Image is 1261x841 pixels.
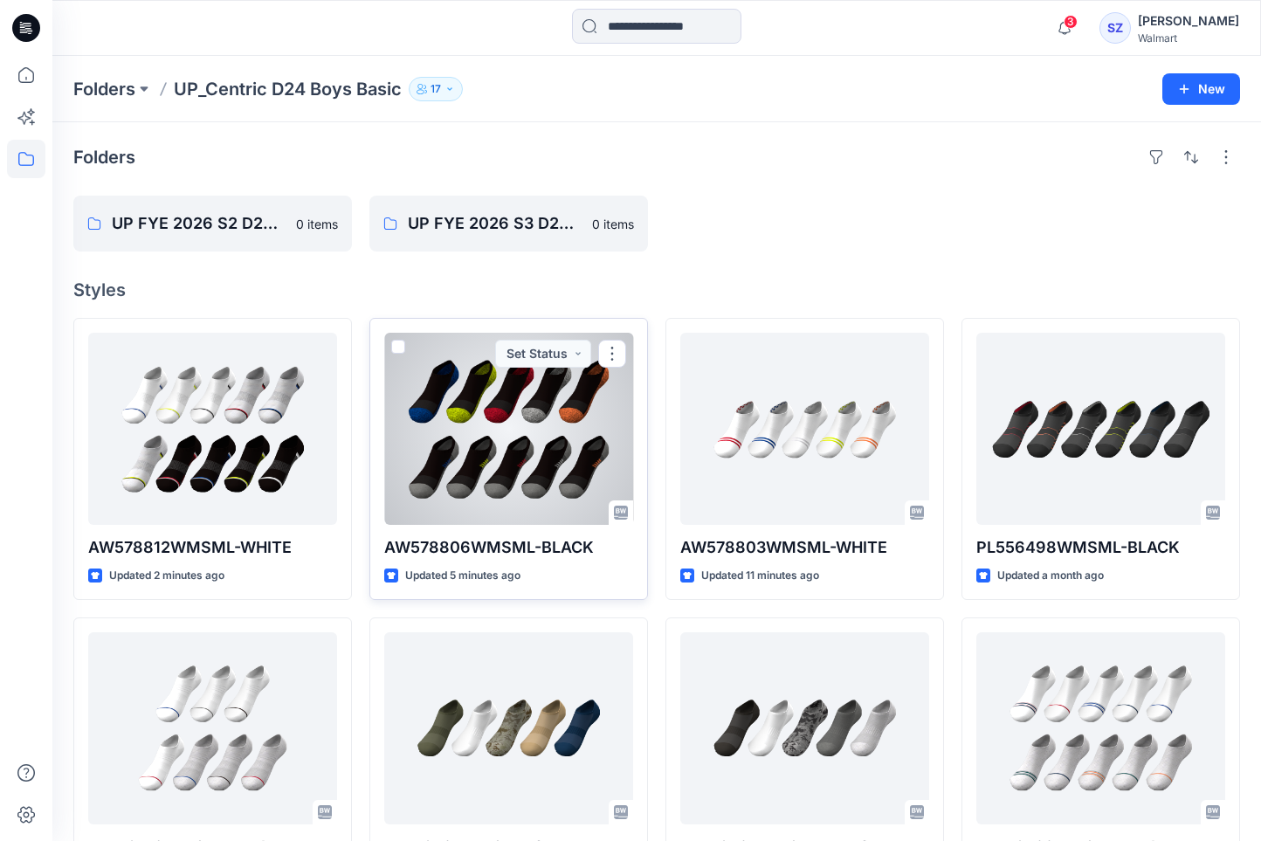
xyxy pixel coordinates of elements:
[73,77,135,101] a: Folders
[88,535,337,560] p: AW578812WMSML-WHITE
[73,279,1240,300] h4: Styles
[409,77,463,101] button: 17
[1162,73,1240,105] button: New
[680,333,929,525] a: AW578803WMSML-WHITE
[88,333,337,525] a: AW578812WMSML-WHITE
[73,196,352,252] a: UP FYE 2026 S2 D24 Boys Basic Board Centric0 items
[680,535,929,560] p: AW578803WMSML-WHITE
[976,632,1225,824] a: PL556522WMSML-WHITE
[112,211,286,236] p: UP FYE 2026 S2 D24 Boys Basic Board Centric
[1138,10,1239,31] div: [PERSON_NAME]
[997,567,1104,585] p: Updated a month ago
[174,77,402,101] p: UP_Centric D24 Boys Basic
[680,632,929,824] a: PL556525WMSML-BLACK
[109,567,224,585] p: Updated 2 minutes ago
[1138,31,1239,45] div: Walmart
[296,215,338,233] p: 0 items
[88,632,337,824] a: PL556518WMSML-WHITE
[976,535,1225,560] p: PL556498WMSML-BLACK
[73,147,135,168] h4: Folders
[384,535,633,560] p: AW578806WMSML-BLACK
[1099,12,1131,44] div: SZ
[1064,15,1078,29] span: 3
[592,215,634,233] p: 0 items
[369,196,648,252] a: UP FYE 2026 S3 D24 Boys Basic Board Centric0 items
[701,567,819,585] p: Updated 11 minutes ago
[384,333,633,525] a: AW578806WMSML-BLACK
[431,79,441,99] p: 17
[405,567,520,585] p: Updated 5 minutes ago
[384,632,633,824] a: PL556525WMSML-GREEN
[408,211,582,236] p: UP FYE 2026 S3 D24 Boys Basic Board Centric
[976,333,1225,525] a: PL556498WMSML-BLACK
